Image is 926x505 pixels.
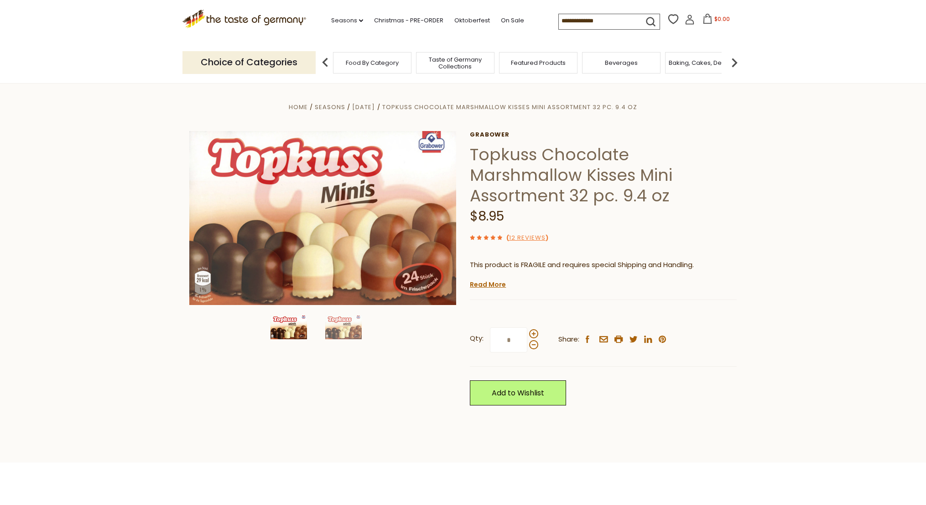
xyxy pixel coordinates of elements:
li: We will ship this product in heat-protective, cushioned packaging and ice during warm weather mon... [479,277,737,289]
p: Choice of Categories [182,51,316,74]
span: $8.95 [470,207,504,225]
a: [DATE] [352,103,375,111]
span: $0.00 [714,15,730,23]
input: Qty: [490,327,527,352]
img: previous arrow [316,53,334,72]
a: Seasons [331,16,363,26]
span: ( ) [506,233,548,242]
button: $0.00 [697,14,735,27]
a: Add to Wishlist [470,380,566,405]
a: Taste of Germany Collections [419,56,492,70]
strong: Qty: [470,333,484,344]
img: Topkuss Chocolate Marshmellow Kisses (4 units) [189,131,456,305]
a: Christmas - PRE-ORDER [374,16,443,26]
a: Seasons [315,103,345,111]
span: Share: [558,334,579,345]
img: Topkuss Chocolate Marshmellow Kisses (4 units) [271,316,307,339]
a: Topkuss Chocolate Marshmallow Kisses Mini Assortment 32 pc. 9.4 oz [382,103,637,111]
p: This product is FRAGILE and requires special Shipping and Handling. [470,259,737,271]
a: Beverages [605,59,638,66]
a: Oktoberfest [454,16,490,26]
h1: Topkuss Chocolate Marshmallow Kisses Mini Assortment 32 pc. 9.4 oz [470,144,737,206]
a: Grabower [470,131,737,138]
img: next arrow [725,53,744,72]
a: Home [289,103,308,111]
a: Baking, Cakes, Desserts [669,59,739,66]
a: Featured Products [511,59,566,66]
a: On Sale [501,16,524,26]
a: 12 Reviews [509,233,546,243]
a: Read More [470,280,506,289]
img: Topkuss Minis Chocolate Kisses in three varieties [325,316,362,339]
a: Food By Category [346,59,399,66]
